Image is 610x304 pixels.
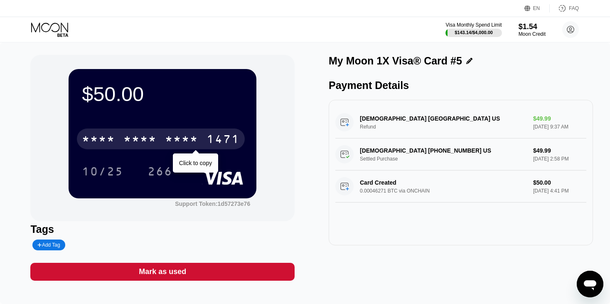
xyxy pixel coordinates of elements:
[175,200,250,207] div: Support Token: 1d57273e76
[519,31,546,37] div: Moon Credit
[533,5,540,11] div: EN
[519,22,546,31] div: $1.54
[329,79,593,91] div: Payment Details
[30,223,295,235] div: Tags
[524,4,550,12] div: EN
[577,271,603,297] iframe: Button to launch messaging window
[455,30,493,35] div: $143.14 / $4,000.00
[550,4,579,12] div: FAQ
[30,263,295,281] div: Mark as used
[445,22,502,37] div: Visa Monthly Spend Limit$143.14/$4,000.00
[82,82,243,106] div: $50.00
[519,22,546,37] div: $1.54Moon Credit
[148,166,172,179] div: 266
[445,22,502,28] div: Visa Monthly Spend Limit
[32,240,65,250] div: Add Tag
[76,161,130,182] div: 10/25
[207,133,240,147] div: 1471
[329,55,462,67] div: My Moon 1X Visa® Card #5
[139,267,186,277] div: Mark as used
[175,200,250,207] div: Support Token:1d57273e76
[141,161,179,182] div: 266
[37,242,60,248] div: Add Tag
[569,5,579,11] div: FAQ
[82,166,123,179] div: 10/25
[179,160,212,166] div: Click to copy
